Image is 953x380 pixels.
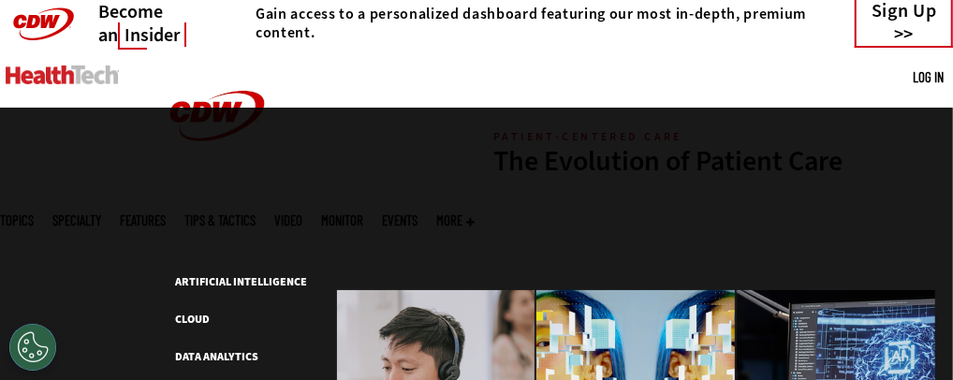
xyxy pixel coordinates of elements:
button: Open Preferences [9,324,56,371]
span: Insider [118,22,186,50]
a: Artificial Intelligence [175,274,307,289]
h4: Gain access to a personalized dashboard featuring our most in-depth, premium content. [256,5,836,42]
img: Home [147,47,287,185]
a: Cloud [175,312,210,327]
a: Data Analytics [175,349,258,364]
a: Log in [913,68,944,85]
a: Gain access to a personalized dashboard featuring our most in-depth, premium content. [246,5,836,42]
div: User menu [913,67,944,87]
div: Cookies Settings [9,324,56,371]
img: Home [6,66,119,84]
